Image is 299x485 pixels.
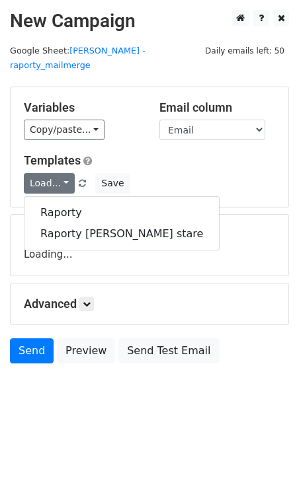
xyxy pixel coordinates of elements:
[10,10,289,32] h2: New Campaign
[24,120,105,140] a: Copy/paste...
[24,173,75,194] a: Load...
[24,297,275,311] h5: Advanced
[200,44,289,58] span: Daily emails left: 50
[57,338,115,363] a: Preview
[24,223,219,244] a: Raporty [PERSON_NAME] stare
[24,100,140,115] h5: Variables
[10,46,146,71] a: [PERSON_NAME] - raporty_mailmerge
[10,338,54,363] a: Send
[159,100,275,115] h5: Email column
[10,46,146,71] small: Google Sheet:
[24,153,81,167] a: Templates
[24,202,219,223] a: Raporty
[200,46,289,56] a: Daily emails left: 50
[118,338,219,363] a: Send Test Email
[95,173,130,194] button: Save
